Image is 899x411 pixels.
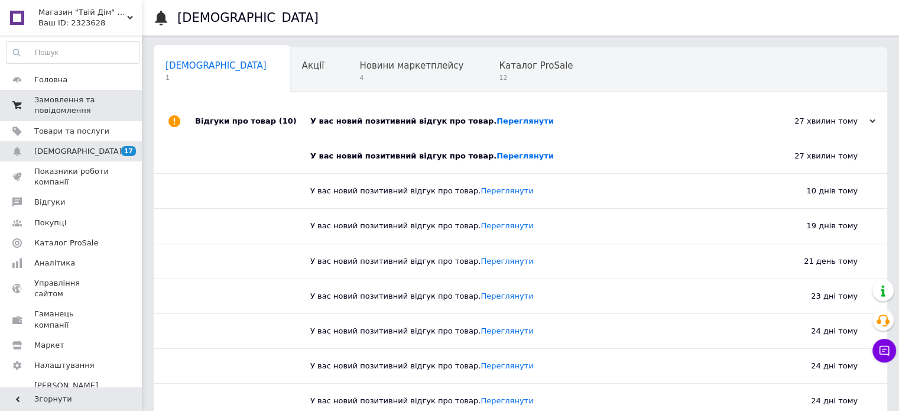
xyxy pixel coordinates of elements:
span: Гаманець компанії [34,309,109,330]
div: Ваш ID: 2323628 [38,18,142,28]
div: У вас новий позитивний відгук про товар. [310,326,739,336]
span: Акції [302,60,324,71]
div: 19 днів тому [739,209,887,243]
span: Каталог ProSale [34,238,98,248]
span: 17 [121,146,136,156]
span: Показники роботи компанії [34,166,109,187]
a: Переглянути [481,221,533,230]
div: 24 дні тому [739,314,887,348]
span: Каталог ProSale [499,60,573,71]
a: Переглянути [481,186,533,195]
a: Переглянути [481,396,533,405]
a: Переглянути [481,292,533,300]
div: 10 днів тому [739,174,887,208]
div: У вас новий позитивний відгук про товар. [310,361,739,371]
span: Новини маркетплейсу [359,60,463,71]
a: Переглянути [481,257,533,266]
div: У вас новий позитивний відгук про товар. [310,116,757,127]
div: 23 дні тому [739,279,887,313]
div: 27 хвилин тому [757,116,875,127]
button: Чат з покупцем [872,339,896,363]
div: 21 день тому [739,244,887,279]
div: Відгуки про товар [195,103,310,139]
div: У вас новий позитивний відгук про товар. [310,151,739,161]
div: У вас новий позитивний відгук про товар. [310,186,739,196]
a: Переглянути [496,151,554,160]
div: У вас новий позитивний відгук про товар. [310,256,739,267]
span: [DEMOGRAPHIC_DATA] [34,146,122,157]
span: Магазин "Твій Дім" - Запчастини та комплектуючі для холодильного обладнання та побутової техніки. [38,7,127,18]
a: Переглянути [481,361,533,370]
span: Відгуки [34,197,65,208]
a: Переглянути [481,326,533,335]
span: Маркет [34,340,64,351]
div: У вас новий позитивний відгук про товар. [310,291,739,302]
span: 12 [499,73,573,82]
a: Переглянути [496,116,554,125]
input: Пошук [7,42,139,63]
div: У вас новий позитивний відгук про товар. [310,396,739,406]
div: 27 хвилин тому [739,139,887,173]
span: Покупці [34,218,66,228]
div: У вас новий позитивний відгук про товар. [310,221,739,231]
span: Товари та послуги [34,126,109,137]
span: [DEMOGRAPHIC_DATA] [165,60,267,71]
span: Головна [34,75,67,85]
span: Замовлення та повідомлення [34,95,109,116]
span: 4 [359,73,463,82]
h1: [DEMOGRAPHIC_DATA] [177,11,319,25]
div: 24 дні тому [739,349,887,383]
span: Налаштування [34,360,95,371]
span: Аналітика [34,258,75,268]
span: Управління сайтом [34,278,109,299]
span: (10) [279,116,297,125]
span: 1 [165,73,267,82]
